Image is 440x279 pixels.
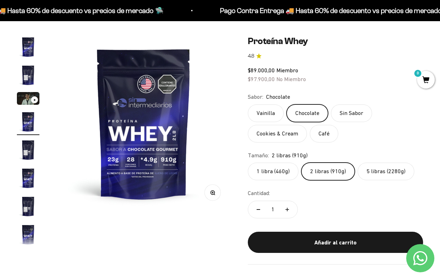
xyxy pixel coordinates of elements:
[248,189,270,198] label: Cantidad:
[115,122,146,134] button: Enviar
[17,110,39,135] button: Ir al artículo 4
[248,92,263,102] legend: Sabor:
[414,69,422,78] mark: 0
[8,63,146,76] div: País de origen de ingredientes
[17,110,39,133] img: Proteína Whey
[248,76,275,82] span: $97.900,00
[17,167,39,189] img: Proteína Whey
[56,36,231,211] img: Proteína Whey
[8,11,146,43] p: Para decidirte a comprar este suplemento, ¿qué información específica sobre su pureza, origen o c...
[276,67,298,73] span: Miembro
[266,92,290,102] span: Chocolate
[17,64,39,86] img: Proteína Whey
[17,64,39,89] button: Ir al artículo 2
[248,52,254,60] span: 4.8
[17,223,39,246] img: Proteína Whey
[8,78,146,90] div: Certificaciones de calidad
[8,92,146,104] div: Comparativa con otros productos similares
[17,139,39,163] button: Ir al artículo 5
[248,67,275,73] span: $89.000,00
[17,139,39,161] img: Proteína Whey
[248,201,269,218] button: Reducir cantidad
[248,232,423,253] button: Añadir al carrito
[17,36,39,58] img: Proteína Whey
[23,106,145,118] input: Otra (por favor especifica)
[205,5,436,16] p: Pago Contra Entrega 🚚 Hasta 60% de descuento vs precios de mercado 🛸
[262,238,409,247] div: Añadir al carrito
[248,36,423,47] h1: Proteína Whey
[276,76,306,82] span: No Miembro
[17,36,39,60] button: Ir al artículo 1
[17,195,39,220] button: Ir al artículo 7
[17,223,39,248] button: Ir al artículo 8
[17,167,39,192] button: Ir al artículo 6
[417,77,435,84] a: 0
[115,122,145,134] span: Enviar
[277,201,297,218] button: Aumentar cantidad
[8,49,146,62] div: Detalles sobre ingredientes "limpios"
[17,195,39,218] img: Proteína Whey
[272,151,308,160] span: 2 libras (910g)
[248,52,423,60] a: 4.84.8 de 5.0 estrellas
[17,92,39,107] button: Ir al artículo 3
[248,151,269,160] legend: Tamaño:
